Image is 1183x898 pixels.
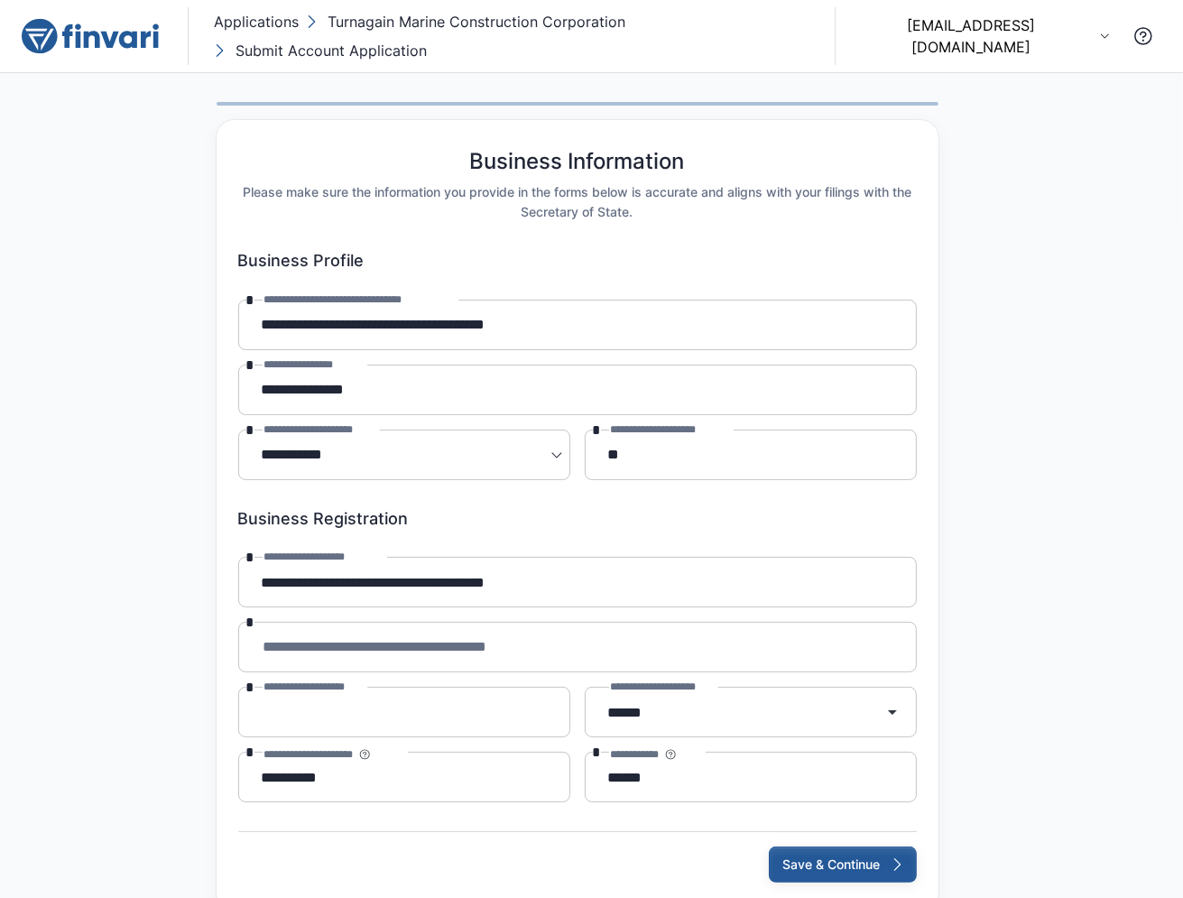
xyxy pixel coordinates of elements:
[874,694,910,730] button: Open
[850,14,1092,58] p: [EMAIL_ADDRESS][DOMAIN_NAME]
[236,40,427,61] p: Submit Account Application
[302,7,629,36] button: Turnagain Marine Construction Corporation
[22,18,159,54] img: logo
[238,251,917,271] h6: Business Profile
[470,149,685,175] h5: Business Information
[1125,18,1161,54] button: Contact Support
[214,11,299,32] p: Applications
[210,7,302,36] button: Applications
[238,509,917,529] h6: Business Registration
[238,182,917,222] h6: Please make sure the information you provide in the forms below is accurate and aligns with your ...
[850,14,1111,58] button: [EMAIL_ADDRESS][DOMAIN_NAME]
[328,11,625,32] p: Turnagain Marine Construction Corporation
[210,36,430,65] button: Submit Account Application
[769,847,917,883] button: Save & Continue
